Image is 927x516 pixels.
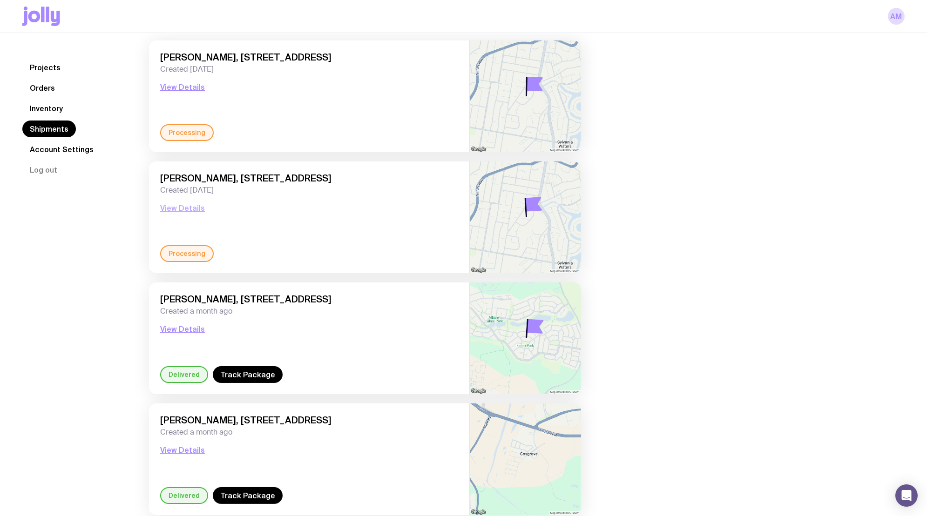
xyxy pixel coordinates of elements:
span: [PERSON_NAME], [STREET_ADDRESS] [160,52,458,63]
div: Open Intercom Messenger [895,484,918,507]
span: Created [DATE] [160,186,458,195]
span: [PERSON_NAME], [STREET_ADDRESS] [160,294,458,305]
a: Track Package [213,487,283,504]
a: Inventory [22,100,70,117]
div: Delivered [160,366,208,383]
span: Created a month ago [160,428,458,437]
button: View Details [160,323,205,335]
div: Processing [160,124,214,141]
a: AM [888,8,905,25]
a: Track Package [213,366,283,383]
button: View Details [160,81,205,93]
a: Account Settings [22,141,101,158]
img: staticmap [470,40,581,152]
a: Shipments [22,121,76,137]
img: staticmap [470,282,581,394]
div: Processing [160,245,214,262]
a: Orders [22,80,62,96]
button: View Details [160,202,205,214]
img: staticmap [470,161,581,273]
button: View Details [160,444,205,456]
span: [PERSON_NAME], [STREET_ADDRESS] [160,415,458,426]
div: Delivered [160,487,208,504]
span: Created [DATE] [160,65,458,74]
span: [PERSON_NAME], [STREET_ADDRESS] [160,173,458,184]
button: Log out [22,161,65,178]
span: Created a month ago [160,307,458,316]
a: Projects [22,59,68,76]
img: staticmap [470,403,581,515]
